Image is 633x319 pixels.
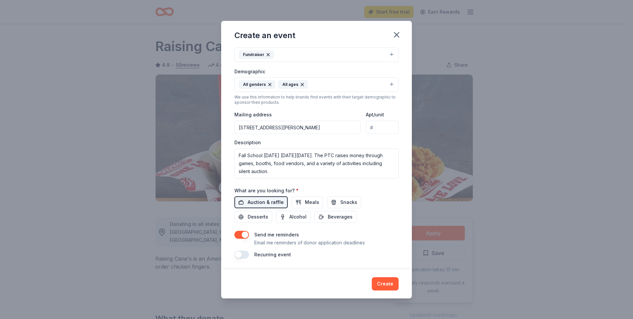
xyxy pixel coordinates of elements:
[305,198,319,206] span: Meals
[239,80,275,89] div: All genders
[234,149,399,178] textarea: Fall School [DATE] [DATE][DATE]. The PTC raises money through games, booths, food vendors, and a ...
[234,121,361,134] input: Enter a US address
[366,111,384,118] label: Apt/unit
[234,187,299,194] label: What are you looking for?
[372,277,399,290] button: Create
[239,50,274,59] div: Fundraiser
[248,213,268,221] span: Desserts
[254,239,365,247] p: Email me reminders of donor application deadlines
[328,213,353,221] span: Beverages
[254,252,291,257] label: Recurring event
[315,211,357,223] button: Beverages
[234,68,265,75] label: Demographic
[340,198,357,206] span: Snacks
[276,211,311,223] button: Alcohol
[292,196,323,208] button: Meals
[234,47,399,62] button: Fundraiser
[234,111,272,118] label: Mailing address
[234,95,399,105] div: We use this information to help brands find events with their target demographic to sponsor their...
[278,80,308,89] div: All ages
[289,213,307,221] span: Alcohol
[234,196,288,208] button: Auction & raffle
[248,198,284,206] span: Auction & raffle
[234,211,272,223] button: Desserts
[234,77,399,92] button: All gendersAll ages
[327,196,361,208] button: Snacks
[366,121,399,134] input: #
[234,30,295,41] div: Create an event
[234,139,261,146] label: Description
[254,232,299,237] label: Send me reminders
